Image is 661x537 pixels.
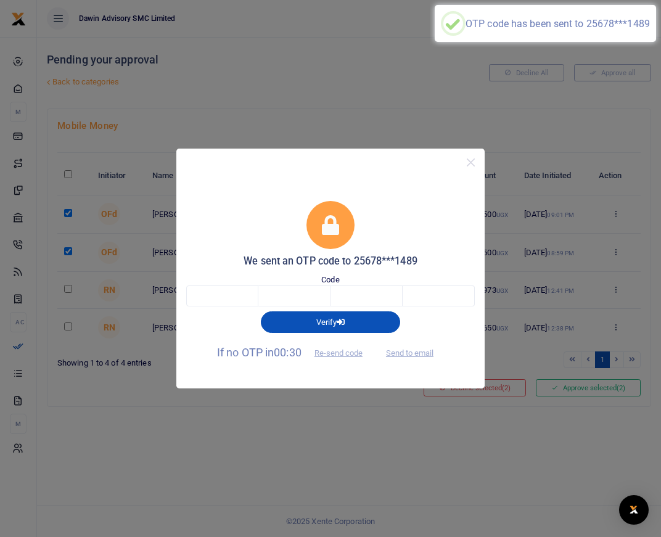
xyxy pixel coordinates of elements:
[274,346,302,359] span: 00:30
[321,274,339,286] label: Code
[619,495,649,525] div: Open Intercom Messenger
[186,255,475,268] h5: We sent an OTP code to 25678***1489
[261,311,400,332] button: Verify
[217,346,373,359] span: If no OTP in
[466,18,650,30] div: OTP code has been sent to 25678***1489
[462,154,480,171] button: Close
